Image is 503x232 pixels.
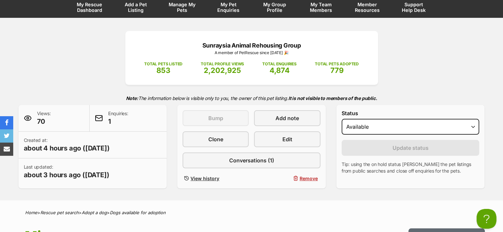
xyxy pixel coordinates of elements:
button: Remove [254,174,320,183]
p: A member of PetRescue since [DATE] 🎉 [135,50,368,56]
span: My Pet Enquiries [214,2,243,13]
div: > > > [9,210,495,215]
span: 779 [330,66,343,75]
span: 4,874 [270,66,290,75]
p: Enquiries: [108,110,128,126]
a: Rescue pet search [40,210,79,215]
span: Bump [208,114,223,122]
label: Status [342,110,480,116]
strong: Note: [126,95,138,101]
p: TOTAL PETS LISTED [144,61,183,67]
span: Clone [208,135,223,143]
span: 2,202,925 [204,66,241,75]
span: 70 [37,117,51,126]
span: about 3 hours ago ([DATE]) [24,170,109,180]
span: My Rescue Dashboard [75,2,105,13]
p: The information below is visible only to you, the owner of this pet listing. [19,91,485,105]
button: Update status [342,140,480,156]
span: My Team Members [306,2,336,13]
p: Created at: [24,137,110,153]
button: Bump [183,110,249,126]
p: Views: [37,110,51,126]
span: Manage My Pets [167,2,197,13]
span: View history [190,175,219,182]
span: Edit [282,135,292,143]
a: Home [25,210,37,215]
iframe: Help Scout Beacon - Open [477,209,496,229]
a: Clone [183,131,249,147]
p: TOTAL PROFILE VIEWS [201,61,244,67]
p: TOTAL ENQUIRIES [262,61,296,67]
p: Sunraysia Animal Rehousing Group [135,41,368,50]
a: Dogs available for adoption [110,210,166,215]
a: Edit [254,131,320,147]
span: about 4 hours ago ([DATE]) [24,144,110,153]
span: Conversations (1) [229,156,274,164]
span: My Group Profile [260,2,290,13]
span: Update status [393,144,429,152]
strong: It is not visible to members of the public. [288,95,377,101]
span: 1 [108,117,128,126]
a: View history [183,174,249,183]
p: Tip: using the on hold status [PERSON_NAME] the pet listings from public searches and close off e... [342,161,480,174]
span: Member Resources [353,2,382,13]
span: Add note [275,114,299,122]
a: Add note [254,110,320,126]
span: Remove [300,175,318,182]
span: Support Help Desk [399,2,429,13]
span: 853 [156,66,170,75]
p: Last updated: [24,164,109,180]
a: Adopt a dog [82,210,107,215]
p: TOTAL PETS ADOPTED [315,61,359,67]
span: Add a Pet Listing [121,2,151,13]
a: Conversations (1) [183,152,320,168]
